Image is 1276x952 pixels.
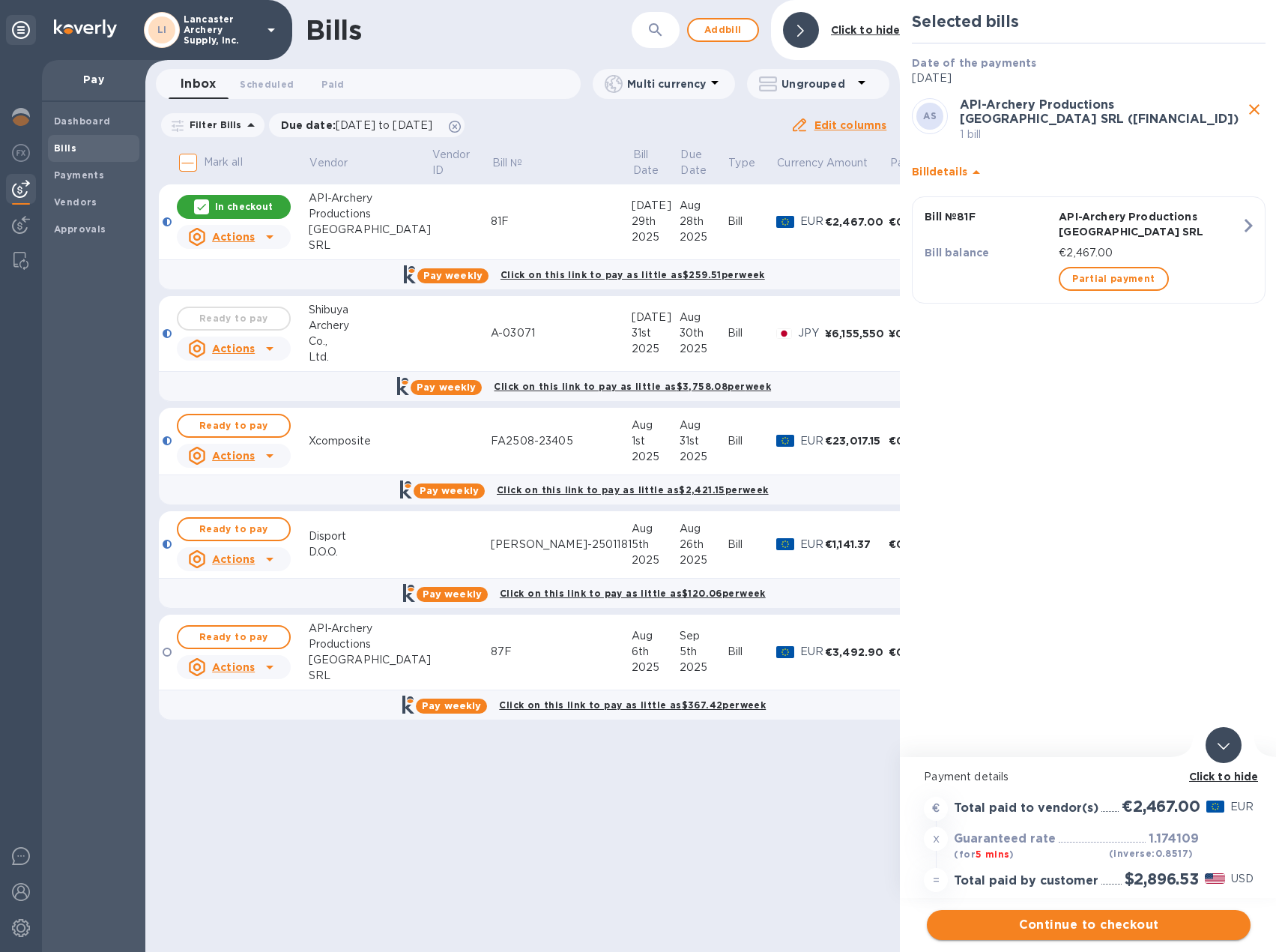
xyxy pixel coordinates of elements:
div: Due date:[DATE] to [DATE] [269,113,465,137]
div: 81F [491,214,632,229]
div: €0.00 [889,645,934,660]
b: Payments [54,169,104,181]
div: Aug [680,418,728,433]
div: Aug [632,521,680,537]
span: Due Date [680,147,726,178]
b: AS [923,110,937,121]
div: €23,017.15 [825,433,889,448]
b: Click to hide [1189,771,1259,783]
div: Aug [680,310,728,325]
div: 1st [632,433,680,449]
div: Xcomposite [309,433,431,449]
h3: Total paid to vendor(s) [954,801,1098,816]
p: Bill № 81F [925,209,1053,224]
div: €0.00 [889,433,934,448]
img: USD [1205,873,1225,884]
b: Date of the payments [912,57,1036,69]
b: Dashboard [54,115,111,127]
p: Vendor [309,155,348,171]
p: Mark all [204,154,243,170]
div: [GEOGRAPHIC_DATA] [309,222,431,238]
b: (for ) [954,849,1014,860]
div: Shibuya [309,302,431,318]
h2: €2,467.00 [1122,797,1200,816]
div: 2025 [632,449,680,465]
p: Amount [826,155,868,171]
p: Currency [777,155,823,171]
span: Paid [321,76,344,92]
div: [DATE] [632,310,680,325]
div: 31st [632,325,680,341]
u: Actions [212,231,255,243]
img: Logo [54,19,117,37]
div: 2025 [680,449,728,465]
u: Actions [212,343,255,355]
p: API-Archery Productions [GEOGRAPHIC_DATA] SRL [1059,209,1241,239]
div: ¥0 [889,326,934,341]
div: Bill [728,537,776,552]
p: USD [1231,871,1254,887]
b: Click to hide [831,24,901,36]
span: Vendor ID [432,147,490,178]
div: 2025 [680,552,728,568]
div: 5th [680,644,728,660]
span: Amount [826,155,888,171]
b: Approvals [54,223,106,235]
p: In checkout [215,200,273,213]
div: Productions [309,636,431,652]
p: EUR [1230,799,1254,815]
span: Bill Date [633,147,679,178]
p: Bill balance [925,245,1053,260]
div: A-03071 [491,325,632,341]
div: Bill [728,325,776,341]
p: Due date : [281,118,441,133]
p: EUR [800,214,825,229]
p: Ungrouped [781,76,853,91]
div: 2025 [632,552,680,568]
span: Vendor [309,155,367,171]
button: Partial payment [1059,267,1168,291]
button: Ready to pay [177,625,291,649]
b: Bills [54,142,76,154]
span: [DATE] to [DATE] [336,119,432,131]
h1: Bills [306,14,361,46]
div: Billdetails [912,148,1266,196]
div: €0.00 [889,214,934,229]
div: €2,467.00 [825,214,889,229]
button: Ready to pay [177,517,291,541]
span: Scheduled [240,76,294,92]
p: EUR [800,433,825,449]
div: €3,492.90 [825,645,889,660]
b: Bill details [912,166,967,178]
div: 2025 [680,229,728,245]
span: Inbox [181,73,216,94]
div: x [924,827,948,851]
b: Pay weekly [417,382,476,393]
button: close [1243,98,1266,121]
div: FA2508-23405 [491,433,632,449]
p: Bill № [492,155,523,171]
div: = [924,868,948,892]
span: Ready to pay [190,520,277,538]
div: Bill [728,433,776,449]
p: 1 bill [960,127,1243,142]
div: 87F [491,644,632,660]
div: [PERSON_NAME]-2501181 [491,537,632,552]
div: €0.00 [889,537,934,552]
div: Sep [680,628,728,644]
b: Vendors [54,196,97,208]
span: 5 mins [976,849,1009,860]
p: €2,467.00 [1059,245,1241,261]
b: Pay weekly [422,700,481,711]
button: Bill №81FAPI-Archery Productions [GEOGRAPHIC_DATA] SRLBill balance€2,467.00Partial payment [912,196,1266,304]
img: JPY [776,328,792,339]
p: Paid [890,155,913,171]
span: Paid [890,155,933,171]
b: Click on this link to pay as little as $2,421.15 per week [497,484,769,495]
span: Continue to checkout [939,916,1239,934]
p: EUR [800,537,825,552]
u: Actions [212,450,255,462]
div: Aug [632,418,680,433]
span: Ready to pay [190,628,277,646]
p: [DATE] [912,70,1266,86]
